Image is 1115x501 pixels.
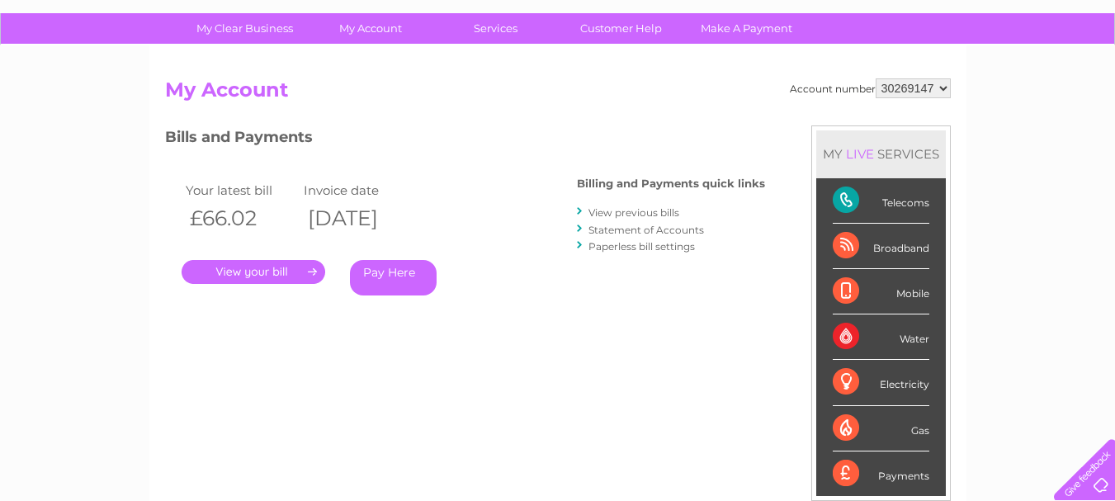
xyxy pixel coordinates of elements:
[833,360,929,405] div: Electricity
[790,78,951,98] div: Account number
[816,130,946,177] div: MY SERVICES
[39,43,123,93] img: logo.png
[182,260,325,284] a: .
[165,125,765,154] h3: Bills and Payments
[302,13,438,44] a: My Account
[833,451,929,496] div: Payments
[833,224,929,269] div: Broadband
[182,179,300,201] td: Your latest bill
[588,224,704,236] a: Statement of Accounts
[833,178,929,224] div: Telecoms
[804,8,918,29] a: 0333 014 3131
[300,201,418,235] th: [DATE]
[833,269,929,314] div: Mobile
[588,240,695,253] a: Paperless bill settings
[553,13,689,44] a: Customer Help
[1061,70,1099,83] a: Log out
[866,70,902,83] a: Energy
[971,70,995,83] a: Blog
[428,13,564,44] a: Services
[177,13,313,44] a: My Clear Business
[588,206,679,219] a: View previous bills
[577,177,765,190] h4: Billing and Payments quick links
[824,70,856,83] a: Water
[912,70,961,83] a: Telecoms
[1005,70,1046,83] a: Contact
[678,13,815,44] a: Make A Payment
[350,260,437,295] a: Pay Here
[843,146,877,162] div: LIVE
[168,9,948,80] div: Clear Business is a trading name of Verastar Limited (registered in [GEOGRAPHIC_DATA] No. 3667643...
[165,78,951,110] h2: My Account
[300,179,418,201] td: Invoice date
[833,406,929,451] div: Gas
[182,201,300,235] th: £66.02
[833,314,929,360] div: Water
